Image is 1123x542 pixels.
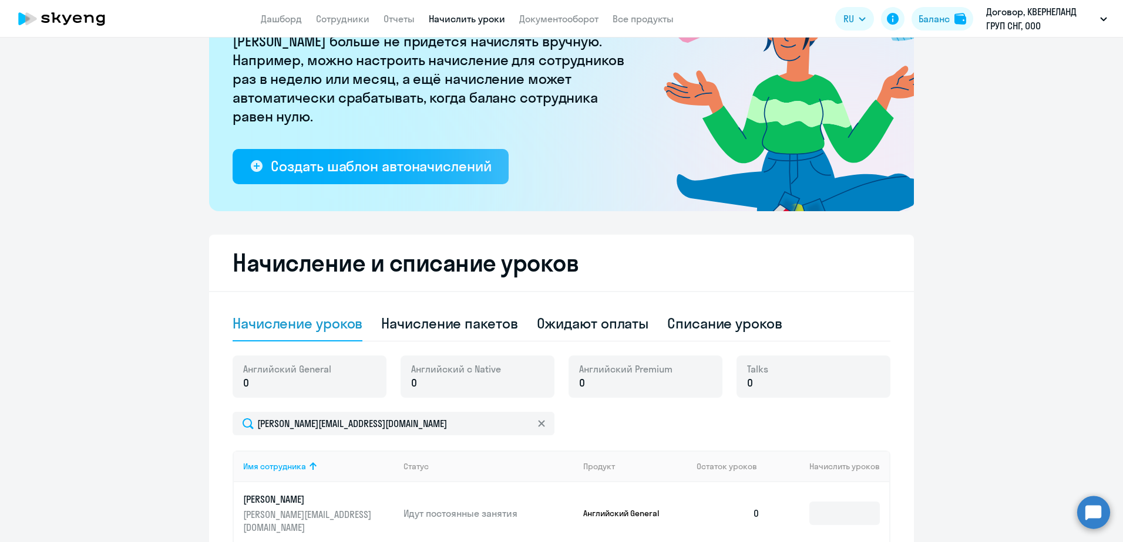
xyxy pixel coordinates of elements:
a: Все продукты [613,13,674,25]
span: Английский с Native [411,363,501,375]
p: Договор, КВЕРНЕЛАНД ГРУП СНГ, ООО [986,5,1095,33]
span: 0 [411,375,417,391]
div: Продукт [583,461,615,472]
button: Договор, КВЕРНЕЛАНД ГРУП СНГ, ООО [980,5,1113,33]
p: Идут постоянные занятия [404,507,574,520]
span: RU [843,12,854,26]
span: 0 [747,375,753,391]
span: Остаток уроков [697,461,757,472]
p: [PERSON_NAME] [243,493,375,506]
div: Продукт [583,461,688,472]
div: Статус [404,461,574,472]
div: Создать шаблон автоначислений [271,157,491,175]
div: Начисление пакетов [381,314,517,333]
button: Балансbalance [912,7,973,31]
div: Остаток уроков [697,461,769,472]
div: Имя сотрудника [243,461,306,472]
div: Статус [404,461,429,472]
span: 0 [579,375,585,391]
div: Списание уроков [667,314,782,333]
a: Начислить уроки [429,13,505,25]
a: Документооборот [519,13,599,25]
h2: Начисление и списание уроков [233,249,890,277]
input: Поиск по имени, email, продукту или статусу [233,412,554,435]
div: Имя сотрудника [243,461,394,472]
p: [PERSON_NAME][EMAIL_ADDRESS][DOMAIN_NAME] [243,508,375,534]
a: [PERSON_NAME][PERSON_NAME][EMAIL_ADDRESS][DOMAIN_NAME] [243,493,394,534]
a: Сотрудники [316,13,369,25]
span: Английский General [243,363,331,375]
span: Talks [747,363,768,375]
div: Начисление уроков [233,314,362,333]
p: Английский General [583,508,671,519]
th: Начислить уроков [769,450,889,482]
img: balance [954,13,966,25]
a: Дашборд [261,13,302,25]
div: Ожидают оплаты [537,314,649,333]
span: 0 [243,375,249,391]
span: Английский Premium [579,363,673,375]
button: Создать шаблон автоначислений [233,149,509,184]
p: [PERSON_NAME] больше не придётся начислять вручную. Например, можно настроить начисление для сотр... [233,32,632,126]
button: RU [835,7,874,31]
a: Отчеты [384,13,415,25]
div: Баланс [919,12,950,26]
